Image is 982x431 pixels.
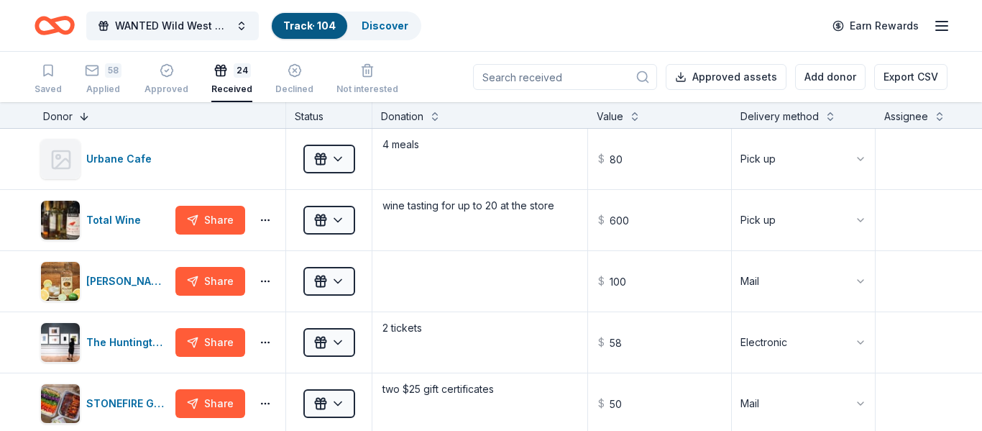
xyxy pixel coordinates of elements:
img: Image for Tito's Handmade Vodka [41,262,80,301]
button: Image for Total WineTotal Wine [40,200,170,240]
div: Donation [381,108,423,125]
button: 58Applied [85,58,121,102]
div: Delivery method [740,108,819,125]
a: Earn Rewards [824,13,927,39]
textarea: 2 tickets [374,314,586,371]
div: Declined [275,83,313,95]
button: Share [175,389,245,418]
button: Image for The HuntingtonThe Huntington [40,322,170,363]
div: Urbane Cafe [86,150,157,168]
a: Home [35,9,75,42]
button: Not interested [336,58,398,102]
img: Image for The Huntington [41,323,80,362]
input: Search received [473,64,657,90]
div: Not interested [336,83,398,95]
img: Image for STONEFIRE Grill [41,384,80,423]
div: Total Wine [86,212,147,229]
div: Status [286,102,372,128]
span: WANTED Wild West Gala to Support Dog Therapy at [GEOGRAPHIC_DATA] [GEOGRAPHIC_DATA] [115,17,230,35]
button: Saved [35,58,62,102]
button: Share [175,328,245,357]
button: Share [175,267,245,296]
button: 24Received [211,58,252,102]
div: Saved [35,83,62,95]
div: 24 [234,63,251,78]
img: Image for Total Wine [41,201,80,240]
button: Image for STONEFIRE GrillSTONEFIRE Grill [40,384,170,424]
button: Urbane Cafe [40,139,274,179]
textarea: wine tasting for up to 20 at the store [374,191,586,249]
div: 58 [105,63,121,78]
div: Value [597,108,623,125]
div: The Huntington [86,334,170,351]
button: Declined [275,58,313,102]
button: Export CSV [874,64,947,90]
a: Track· 104 [283,19,336,32]
button: Approved [144,58,188,102]
div: Assignee [884,108,928,125]
button: Add donor [795,64,866,90]
button: Image for Tito's Handmade Vodka[PERSON_NAME]'s Handmade Vodka [40,261,170,301]
button: Approved assets [666,64,786,90]
div: Approved [144,83,188,95]
div: Donor [43,108,73,125]
textarea: 4 meals [374,130,586,188]
div: Received [211,83,252,95]
div: STONEFIRE Grill [86,395,170,412]
a: Discover [362,19,408,32]
button: WANTED Wild West Gala to Support Dog Therapy at [GEOGRAPHIC_DATA] [GEOGRAPHIC_DATA] [86,12,259,40]
div: [PERSON_NAME]'s Handmade Vodka [86,273,170,290]
div: Applied [85,83,121,95]
button: Track· 104Discover [270,12,421,40]
button: Share [175,206,245,235]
